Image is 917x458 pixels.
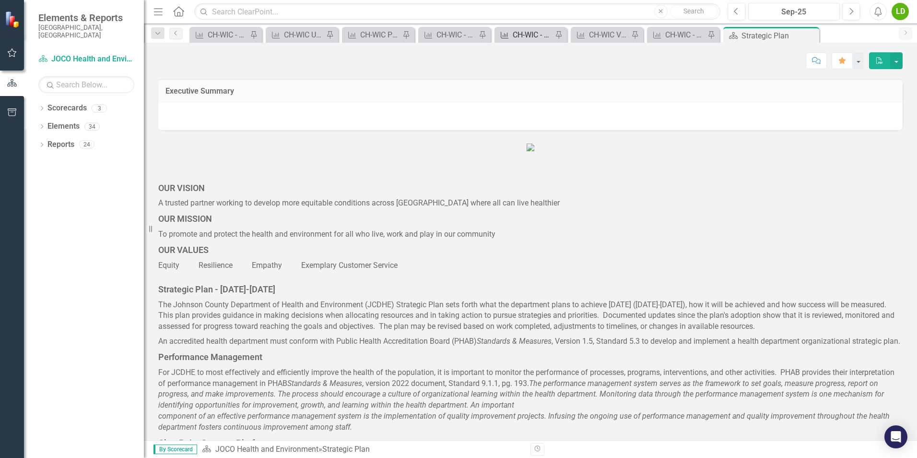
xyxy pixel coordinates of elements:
div: 3 [92,104,107,112]
a: Scorecards [47,103,87,114]
h3: Executive Summary [165,87,895,96]
a: CH-WIC - WIC Clients and Visits [192,29,247,41]
div: CH-WIC Vendor Issuance and Redemption Totals [589,29,629,41]
span: Elements & Reports [38,12,134,24]
div: 34 [84,122,100,131]
a: Reports [47,139,74,150]
span: OUR VALUES [158,245,209,255]
a: JOCO Health and Environment [215,445,318,454]
em: Standards & Measures [477,337,552,346]
span: Search [683,7,704,15]
span: By Scorecard [153,445,197,454]
a: CH-WIC - Referrals [497,29,553,41]
a: CH-WIC Program Customer Satisfaction [344,29,400,41]
div: CH-WIC - WIC Clients and Visits [208,29,247,41]
div: Sep-25 [752,6,836,18]
a: CH-WIC Vendor Issuance and Redemption Totals [573,29,629,41]
p: The Johnson County Department of Health and Environment (JCDHE) Strategic Plan sets forth what th... [158,298,903,335]
em: Standards & Measures [287,379,362,388]
div: » [202,444,523,455]
a: Elements [47,121,80,132]
div: Strategic Plan [741,30,817,42]
p: For JCDHE to most effectively and efficiently improve the health of the population, it is importa... [158,365,903,435]
div: CH-WIC Unduplicated WIC Caseload-Calendar Yr [284,29,324,41]
strong: OUR MISSION [158,214,212,224]
p: Equity Resilience Empathy Exemplary Customer Service [158,258,903,271]
strong: OUR VISION [158,183,205,193]
div: CH-WIC - Referrals [513,29,553,41]
input: Search ClearPoint... [194,3,720,20]
p: An accredited health department must conform with Public Health Accreditation Board (PHAB) , Vers... [158,334,903,349]
button: Search [670,5,718,18]
button: Sep-25 [748,3,840,20]
strong: Strategic Plan - [DATE]-[DATE] [158,284,275,294]
input: Search Below... [38,76,134,93]
div: Open Intercom Messenger [884,425,907,448]
img: ClearPoint Strategy [5,11,22,28]
strong: Performance Management [158,352,262,362]
div: CH-WIC Program Customer Satisfaction [360,29,400,41]
img: JCDHE%20Logo%20(2).JPG [527,144,534,151]
strong: ClearPoint Strategy Platform [158,438,270,448]
div: Strategic Plan [322,445,370,454]
a: CH-WIC - % WIC enrolled infants BF up to 6mo [649,29,705,41]
small: [GEOGRAPHIC_DATA], [GEOGRAPHIC_DATA] [38,24,134,39]
div: CH-WIC - % WIC enrolled infants BF up to 6mo [665,29,705,41]
a: CH-WIC - % WIC Enrolled Breastfed Infants 6 Months and Older [421,29,476,41]
button: LD [892,3,909,20]
em: The performance management system serves as the framework to set goals, measure progress, report ... [158,379,890,432]
a: JOCO Health and Environment [38,54,134,65]
a: CH-WIC Unduplicated WIC Caseload-Calendar Yr [268,29,324,41]
div: 24 [79,141,94,149]
div: CH-WIC - % WIC Enrolled Breastfed Infants 6 Months and Older [436,29,476,41]
p: A trusted partner working to develop more equitable conditions across [GEOGRAPHIC_DATA] where all... [158,196,903,211]
p: To promote and protect the health and environment for all who live, work and play in our community [158,227,903,242]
